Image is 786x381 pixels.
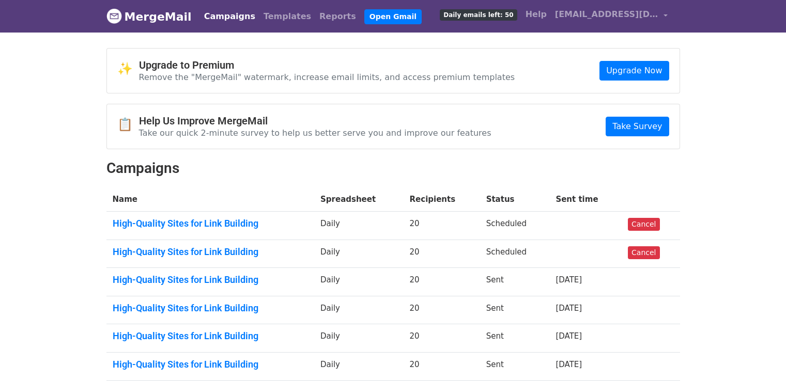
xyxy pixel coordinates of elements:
a: High-Quality Sites for Link Building [113,218,309,229]
h4: Upgrade to Premium [139,59,515,71]
td: 20 [404,212,480,240]
a: Take Survey [606,117,669,136]
td: 20 [404,268,480,296]
a: High-Quality Sites for Link Building [113,246,309,258]
td: Daily [314,212,403,240]
a: Reports [315,6,360,27]
td: Daily [314,296,403,324]
th: Spreadsheet [314,187,403,212]
td: Sent [480,353,550,381]
td: Daily [314,324,403,353]
a: Cancel [628,246,659,259]
span: 📋 [117,117,139,132]
td: Sent [480,324,550,353]
td: Scheduled [480,212,550,240]
a: Open Gmail [364,9,422,24]
a: High-Quality Sites for Link Building [113,303,309,314]
td: Scheduled [480,240,550,268]
span: Daily emails left: 50 [440,9,517,21]
a: Daily emails left: 50 [436,4,521,25]
td: Daily [314,268,403,296]
p: Take our quick 2-minute survey to help us better serve you and improve our features [139,128,491,138]
a: [DATE] [556,304,582,313]
a: Campaigns [200,6,259,27]
span: [EMAIL_ADDRESS][DOMAIN_NAME] [555,8,658,21]
a: [DATE] [556,360,582,369]
a: High-Quality Sites for Link Building [113,359,309,370]
a: High-Quality Sites for Link Building [113,274,309,285]
a: Help [521,4,551,25]
p: Remove the "MergeMail" watermark, increase email limits, and access premium templates [139,72,515,83]
a: Templates [259,6,315,27]
a: [DATE] [556,275,582,284]
a: [EMAIL_ADDRESS][DOMAIN_NAME] [551,4,672,28]
td: 20 [404,324,480,353]
td: 20 [404,240,480,268]
span: ✨ [117,61,139,76]
h4: Help Us Improve MergeMail [139,115,491,127]
th: Sent time [549,187,622,212]
td: Sent [480,268,550,296]
th: Recipients [404,187,480,212]
img: MergeMail logo [106,8,122,24]
a: MergeMail [106,6,192,27]
td: 20 [404,353,480,381]
th: Name [106,187,315,212]
td: Daily [314,240,403,268]
a: [DATE] [556,331,582,341]
th: Status [480,187,550,212]
a: Upgrade Now [599,61,669,81]
a: Cancel [628,218,659,231]
a: High-Quality Sites for Link Building [113,330,309,342]
td: Sent [480,296,550,324]
td: 20 [404,296,480,324]
h2: Campaigns [106,160,680,177]
td: Daily [314,353,403,381]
